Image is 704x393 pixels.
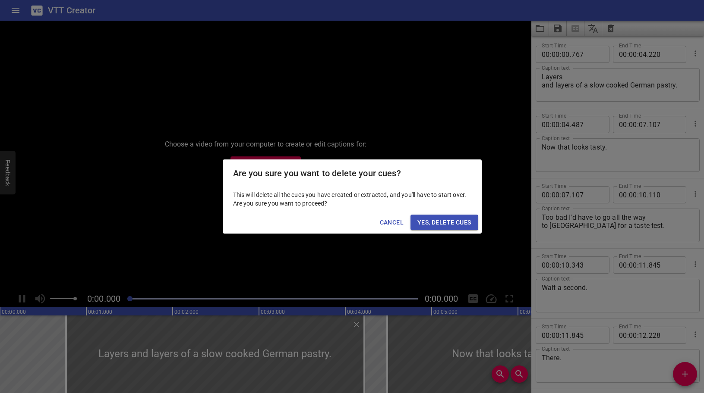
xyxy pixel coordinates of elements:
button: Cancel [376,215,407,231]
h2: Are you sure you want to delete your cues? [233,166,471,180]
span: Yes, Delete Cues [417,217,471,228]
span: Cancel [380,217,404,228]
div: This will delete all the cues you have created or extracted, and you'll have to start over. Are y... [223,187,482,211]
button: Yes, Delete Cues [410,215,478,231]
